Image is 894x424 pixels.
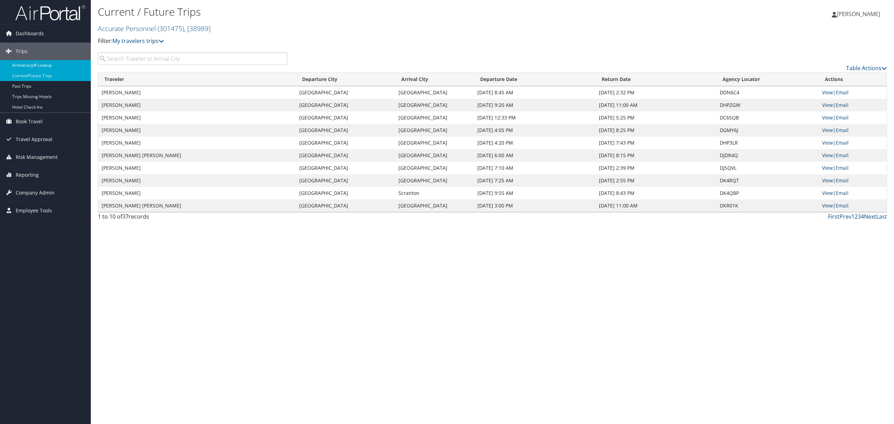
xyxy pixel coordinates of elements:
[836,89,849,96] a: Email
[858,213,861,220] a: 3
[836,127,849,133] a: Email
[184,24,211,33] span: , [ 38989 ]
[16,166,39,184] span: Reporting
[98,124,296,137] td: [PERSON_NAME]
[595,111,716,124] td: [DATE] 5:25 PM
[395,174,474,187] td: [GEOGRAPHIC_DATA]
[851,213,855,220] a: 1
[716,99,819,111] td: DHPZGW
[836,190,849,196] a: Email
[474,174,595,187] td: [DATE] 7:25 AM
[595,162,716,174] td: [DATE] 2:39 PM
[819,86,887,99] td: |
[716,137,819,149] td: DHP3LR
[474,86,595,99] td: [DATE] 8:45 AM
[98,24,211,33] a: Accurate Personnel
[716,174,819,187] td: DK4RQT
[864,213,876,220] a: Next
[822,190,833,196] a: View
[822,152,833,159] a: View
[822,127,833,133] a: View
[16,25,44,42] span: Dashboards
[595,137,716,149] td: [DATE] 7:43 PM
[822,202,833,209] a: View
[595,99,716,111] td: [DATE] 11:00 AM
[828,213,840,220] a: First
[822,177,833,184] a: View
[395,124,474,137] td: [GEOGRAPHIC_DATA]
[98,86,296,99] td: [PERSON_NAME]
[819,149,887,162] td: |
[716,187,819,199] td: DK4QBP
[716,162,819,174] td: DJSQVL
[836,152,849,159] a: Email
[474,73,595,86] th: Departure Date: activate to sort column descending
[474,199,595,212] td: [DATE] 3:00 PM
[836,165,849,171] a: Email
[296,137,395,149] td: [GEOGRAPHIC_DATA]
[861,213,864,220] a: 4
[846,64,887,72] a: Table Actions
[855,213,858,220] a: 2
[16,184,54,202] span: Company Admin
[112,37,164,45] a: My travelers trips
[16,148,58,166] span: Risk Management
[836,202,849,209] a: Email
[595,124,716,137] td: [DATE] 8:25 PM
[840,213,851,220] a: Prev
[836,177,849,184] a: Email
[296,124,395,137] td: [GEOGRAPHIC_DATA]
[16,202,52,219] span: Employee Tools
[832,3,887,24] a: [PERSON_NAME]
[296,86,395,99] td: [GEOGRAPHIC_DATA]
[395,137,474,149] td: [GEOGRAPHIC_DATA]
[395,73,474,86] th: Arrival City: activate to sort column ascending
[296,199,395,212] td: [GEOGRAPHIC_DATA]
[474,162,595,174] td: [DATE] 7:10 AM
[296,111,395,124] td: [GEOGRAPHIC_DATA]
[395,187,474,199] td: Scranton
[716,111,819,124] td: DC6SQB
[474,137,595,149] td: [DATE] 4:20 PM
[819,99,887,111] td: |
[296,187,395,199] td: [GEOGRAPHIC_DATA]
[98,52,287,65] input: Search Traveler or Arrival City
[15,5,85,21] img: airportal-logo.png
[822,89,833,96] a: View
[716,124,819,137] td: DGMY6J
[395,99,474,111] td: [GEOGRAPHIC_DATA]
[822,165,833,171] a: View
[98,5,624,19] h1: Current / Future Trips
[474,99,595,111] td: [DATE] 9:20 AM
[157,24,184,33] span: ( 301475 )
[836,139,849,146] a: Email
[819,124,887,137] td: |
[595,73,716,86] th: Return Date: activate to sort column ascending
[16,131,52,148] span: Travel Approval
[819,199,887,212] td: |
[819,174,887,187] td: |
[98,187,296,199] td: [PERSON_NAME]
[395,111,474,124] td: [GEOGRAPHIC_DATA]
[474,111,595,124] td: [DATE] 12:33 PM
[836,102,849,108] a: Email
[595,199,716,212] td: [DATE] 11:00 AM
[98,73,296,86] th: Traveler: activate to sort column ascending
[474,124,595,137] td: [DATE] 4:05 PM
[296,99,395,111] td: [GEOGRAPHIC_DATA]
[819,162,887,174] td: |
[822,114,833,121] a: View
[395,149,474,162] td: [GEOGRAPHIC_DATA]
[595,187,716,199] td: [DATE] 8:43 PM
[822,139,833,146] a: View
[98,174,296,187] td: [PERSON_NAME]
[716,73,819,86] th: Agency Locator: activate to sort column ascending
[837,10,880,18] span: [PERSON_NAME]
[474,187,595,199] td: [DATE] 9:55 AM
[876,213,887,220] a: Last
[296,149,395,162] td: [GEOGRAPHIC_DATA]
[716,86,819,99] td: DDN6C4
[819,187,887,199] td: |
[16,43,28,60] span: Trips
[595,174,716,187] td: [DATE] 2:55 PM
